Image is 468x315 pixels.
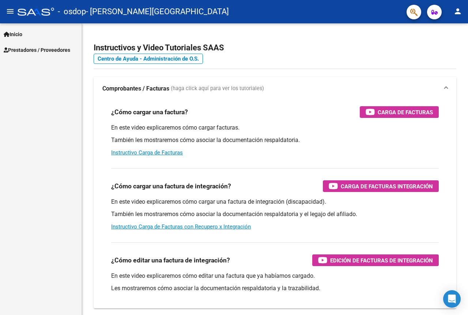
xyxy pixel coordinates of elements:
button: Carga de Facturas Integración [323,180,439,192]
span: Inicio [4,30,22,38]
div: Comprobantes / Facturas (haga click aquí para ver los tutoriales) [94,100,456,308]
a: Centro de Ayuda - Administración de O.S. [94,54,203,64]
span: Carga de Facturas Integración [341,182,433,191]
span: Edición de Facturas de integración [330,256,433,265]
span: - [PERSON_NAME][GEOGRAPHIC_DATA] [86,4,229,20]
p: En este video explicaremos cómo cargar facturas. [111,124,439,132]
p: En este video explicaremos cómo cargar una factura de integración (discapacidad). [111,198,439,206]
button: Carga de Facturas [360,106,439,118]
h2: Instructivos y Video Tutoriales SAAS [94,41,456,55]
p: En este video explicaremos cómo editar una factura que ya habíamos cargado. [111,272,439,280]
h3: ¿Cómo cargar una factura de integración? [111,181,231,191]
mat-icon: person [453,7,462,16]
mat-expansion-panel-header: Comprobantes / Facturas (haga click aquí para ver los tutoriales) [94,77,456,100]
div: Open Intercom Messenger [443,290,461,308]
p: También les mostraremos cómo asociar la documentación respaldatoria. [111,136,439,144]
h3: ¿Cómo editar una factura de integración? [111,255,230,265]
span: (haga click aquí para ver los tutoriales) [171,85,264,93]
a: Instructivo Carga de Facturas con Recupero x Integración [111,223,251,230]
mat-icon: menu [6,7,15,16]
h3: ¿Cómo cargar una factura? [111,107,188,117]
span: - osdop [58,4,86,20]
span: Carga de Facturas [378,108,433,117]
strong: Comprobantes / Facturas [102,85,169,93]
p: También les mostraremos cómo asociar la documentación respaldatoria y el legajo del afiliado. [111,210,439,218]
button: Edición de Facturas de integración [312,254,439,266]
p: Les mostraremos cómo asociar la documentación respaldatoria y la trazabilidad. [111,284,439,292]
a: Instructivo Carga de Facturas [111,149,183,156]
span: Prestadores / Proveedores [4,46,70,54]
